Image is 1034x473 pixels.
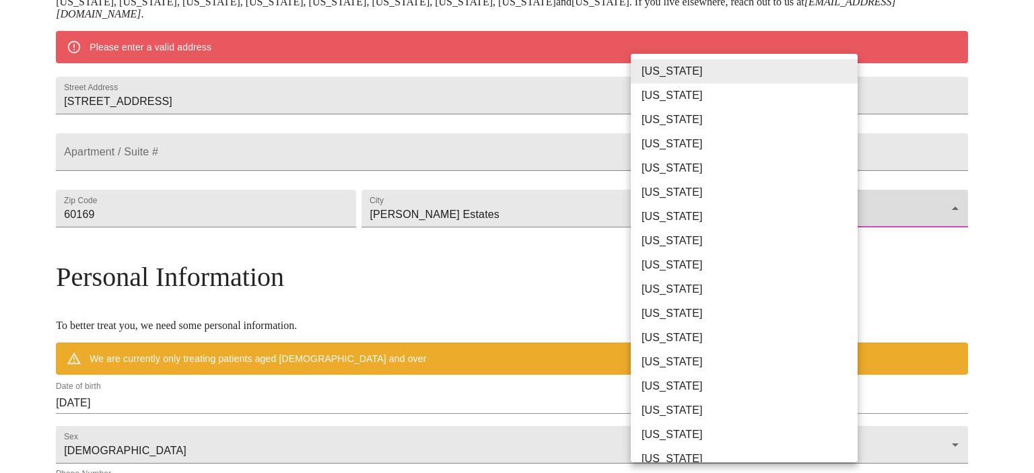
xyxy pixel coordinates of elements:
li: [US_STATE] [631,83,868,108]
li: [US_STATE] [631,326,868,350]
li: [US_STATE] [631,205,868,229]
li: [US_STATE] [631,374,868,398]
li: [US_STATE] [631,108,868,132]
li: [US_STATE] [631,229,868,253]
li: [US_STATE] [631,398,868,423]
li: [US_STATE] [631,423,868,447]
li: [US_STATE] [631,277,868,301]
li: [US_STATE] [631,132,868,156]
li: [US_STATE] [631,301,868,326]
li: [US_STATE] [631,156,868,180]
li: [US_STATE] [631,447,868,471]
li: [US_STATE] [631,350,868,374]
li: [US_STATE] [631,253,868,277]
li: [US_STATE] [631,59,868,83]
li: [US_STATE] [631,180,868,205]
